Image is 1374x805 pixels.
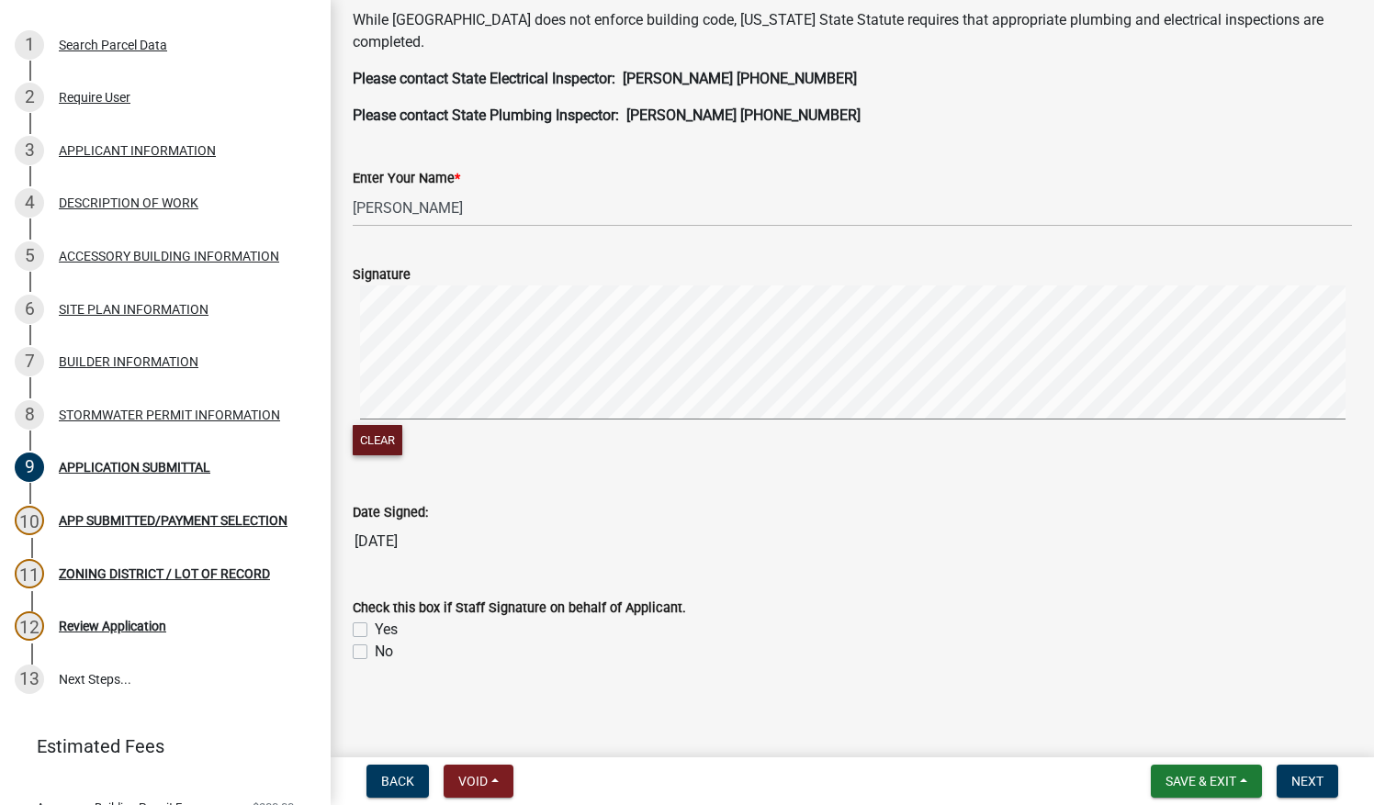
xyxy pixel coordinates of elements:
[353,425,402,455] button: Clear
[353,269,411,282] label: Signature
[15,559,44,588] div: 11
[15,347,44,376] div: 7
[59,91,130,104] div: Require User
[353,173,460,185] label: Enter Your Name
[375,619,398,641] label: Yes
[15,506,44,535] div: 10
[59,514,287,527] div: APP SUBMITTED/PAYMENT SELECTION
[353,70,857,87] strong: Please contact State Electrical Inspector: [PERSON_NAME] [PHONE_NUMBER]
[15,30,44,60] div: 1
[59,250,279,263] div: ACCESSORY BUILDING INFORMATION
[59,355,198,368] div: BUILDER INFORMATION
[15,295,44,324] div: 6
[15,400,44,430] div: 8
[59,408,280,421] div: STORMWATER PERMIT INFORMATION
[375,641,393,663] label: No
[59,39,167,51] div: Search Parcel Data
[59,196,198,209] div: DESCRIPTION OF WORK
[15,136,44,165] div: 3
[15,241,44,271] div: 5
[15,453,44,482] div: 9
[353,602,686,615] label: Check this box if Staff Signature on behalf of Applicant.
[381,774,414,788] span: Back
[15,188,44,218] div: 4
[15,611,44,641] div: 12
[15,728,301,765] a: Estimated Fees
[59,567,270,580] div: ZONING DISTRICT / LOT OF RECORD
[1277,765,1338,798] button: Next
[353,507,428,520] label: Date Signed:
[353,9,1352,53] p: While [GEOGRAPHIC_DATA] does not enforce building code, [US_STATE] State Statute requires that ap...
[15,665,44,694] div: 13
[458,774,488,788] span: Void
[1166,774,1236,788] span: Save & Exit
[59,303,208,316] div: SITE PLAN INFORMATION
[59,461,210,474] div: APPLICATION SUBMITTAL
[15,83,44,112] div: 2
[444,765,513,798] button: Void
[366,765,429,798] button: Back
[1151,765,1262,798] button: Save & Exit
[1291,774,1323,788] span: Next
[59,620,166,632] div: Review Application
[353,106,861,124] strong: Please contact State Plumbing Inspector: [PERSON_NAME] [PHONE_NUMBER]
[59,144,216,157] div: APPLICANT INFORMATION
